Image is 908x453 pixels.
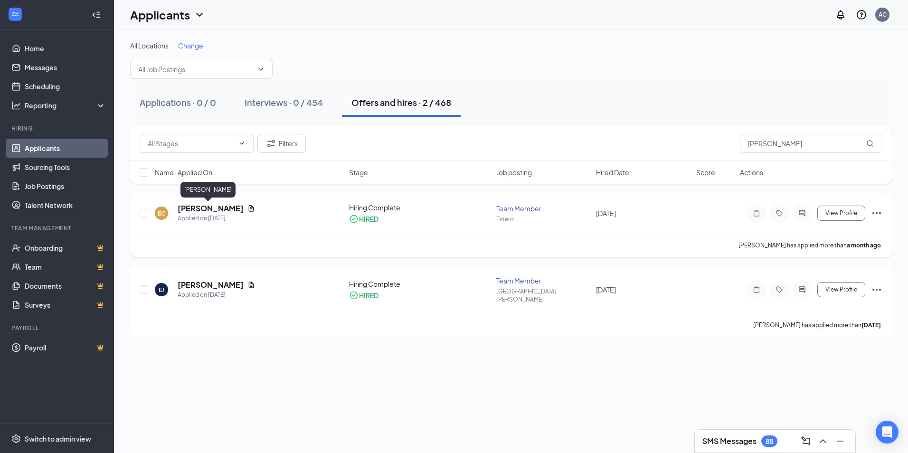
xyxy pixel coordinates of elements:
[25,177,106,196] a: Job Postings
[11,124,104,132] div: Hiring
[800,435,812,447] svg: ComposeMessage
[140,96,216,108] div: Applications · 0 / 0
[178,203,244,214] h5: [PERSON_NAME]
[25,39,106,58] a: Home
[740,134,882,153] input: Search in offers and hires
[11,101,21,110] svg: Analysis
[596,209,616,217] span: [DATE]
[25,434,91,444] div: Switch to admin view
[25,77,106,96] a: Scheduling
[25,295,106,314] a: SurveysCrown
[866,140,874,147] svg: MagnifyingGlass
[738,241,882,249] p: [PERSON_NAME] has applied more than .
[155,168,212,177] span: Name · Applied On
[178,41,203,50] span: Change
[740,168,763,177] span: Actions
[130,41,169,50] span: All Locations
[766,437,773,445] div: 88
[835,9,846,20] svg: Notifications
[817,206,865,221] button: View Profile
[138,64,253,75] input: All Job Postings
[349,291,359,300] svg: CheckmarkCircle
[349,279,491,289] div: Hiring Complete
[496,168,532,177] span: Job posting
[817,435,829,447] svg: ChevronUp
[834,435,846,447] svg: Minimize
[825,286,857,293] span: View Profile
[871,284,882,295] svg: Ellipses
[178,290,255,300] div: Applied on [DATE]
[148,138,234,149] input: All Stages
[832,434,848,449] button: Minimize
[159,286,164,294] div: EJ
[25,139,106,158] a: Applicants
[25,276,106,295] a: DocumentsCrown
[349,203,491,212] div: Hiring Complete
[702,436,757,446] h3: SMS Messages
[178,214,255,223] div: Applied on [DATE]
[245,96,323,108] div: Interviews · 0 / 454
[751,286,762,293] svg: Note
[265,138,277,149] svg: Filter
[257,66,265,73] svg: ChevronDown
[496,204,591,213] div: Team Member
[11,224,104,232] div: Team Management
[25,196,106,215] a: Talent Network
[25,257,106,276] a: TeamCrown
[359,214,378,224] div: HIRED
[496,215,591,223] div: Estero
[194,9,205,20] svg: ChevronDown
[11,324,104,332] div: Payroll
[158,209,165,217] div: EC
[879,10,887,19] div: AC
[774,209,785,217] svg: Tag
[180,182,236,198] div: [PERSON_NAME]
[496,287,591,303] div: [GEOGRAPHIC_DATA][PERSON_NAME]
[359,291,378,300] div: HIRED
[247,205,255,212] svg: Document
[861,321,881,329] b: [DATE]
[751,209,762,217] svg: Note
[825,210,857,217] span: View Profile
[796,209,808,217] svg: ActiveChat
[25,338,106,357] a: PayrollCrown
[596,168,629,177] span: Hired Date
[247,281,255,289] svg: Document
[753,321,882,329] p: [PERSON_NAME] has applied more than .
[349,168,368,177] span: Stage
[817,282,865,297] button: View Profile
[696,168,715,177] span: Score
[25,158,106,177] a: Sourcing Tools
[130,7,190,23] h1: Applicants
[774,286,785,293] svg: Tag
[349,214,359,224] svg: CheckmarkCircle
[798,434,813,449] button: ComposeMessage
[25,238,106,257] a: OnboardingCrown
[871,208,882,219] svg: Ellipses
[178,280,244,290] h5: [PERSON_NAME]
[847,242,881,249] b: a month ago
[25,58,106,77] a: Messages
[496,276,591,285] div: Team Member
[25,101,106,110] div: Reporting
[856,9,867,20] svg: QuestionInfo
[10,9,20,19] svg: WorkstreamLogo
[796,286,808,293] svg: ActiveChat
[11,434,21,444] svg: Settings
[257,134,306,153] button: Filter Filters
[351,96,451,108] div: Offers and hires · 2 / 468
[238,140,246,147] svg: ChevronDown
[92,10,101,19] svg: Collapse
[876,421,899,444] div: Open Intercom Messenger
[815,434,831,449] button: ChevronUp
[596,285,616,294] span: [DATE]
